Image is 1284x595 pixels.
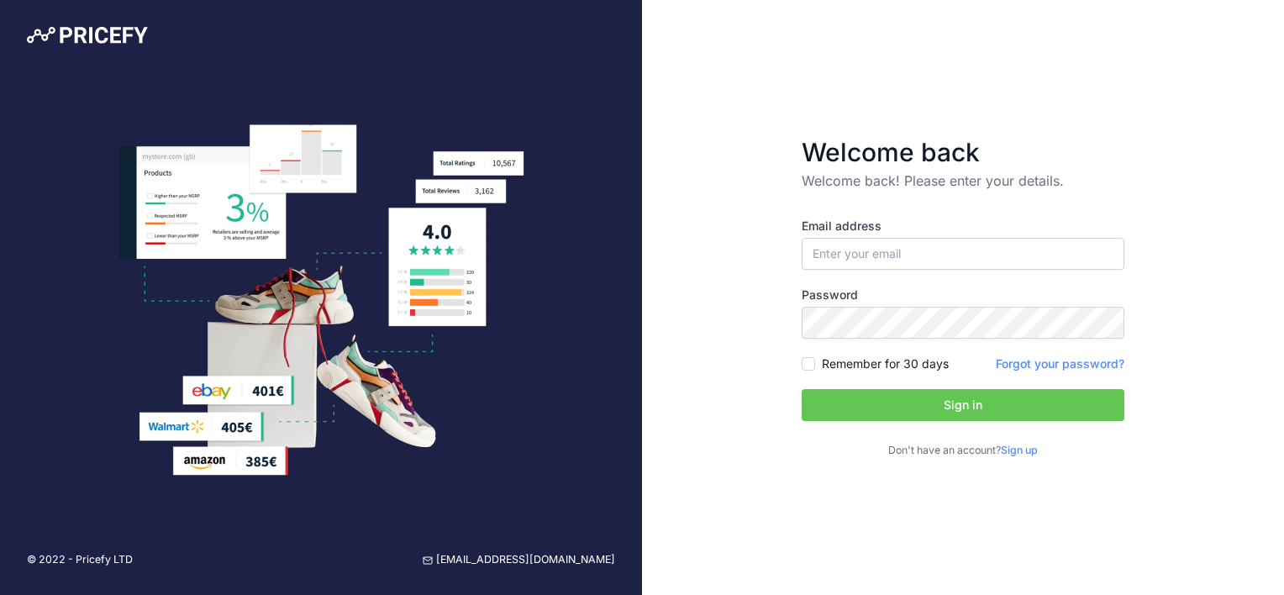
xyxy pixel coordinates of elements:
[1001,444,1038,456] a: Sign up
[423,552,615,568] a: [EMAIL_ADDRESS][DOMAIN_NAME]
[802,443,1124,459] p: Don't have an account?
[802,137,1124,167] h3: Welcome back
[802,287,1124,303] label: Password
[27,552,133,568] p: © 2022 - Pricefy LTD
[27,27,148,44] img: Pricefy
[802,389,1124,421] button: Sign in
[802,238,1124,270] input: Enter your email
[996,356,1124,371] a: Forgot your password?
[802,218,1124,234] label: Email address
[802,171,1124,191] p: Welcome back! Please enter your details.
[822,355,949,372] label: Remember for 30 days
